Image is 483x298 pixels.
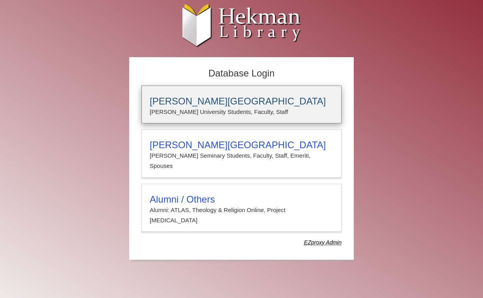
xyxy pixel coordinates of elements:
[150,194,333,226] summary: Alumni / OthersAlumni: ATLAS, Theology & Religion Online, Project [MEDICAL_DATA]
[137,65,346,82] h2: Database Login
[150,140,333,151] h3: [PERSON_NAME][GEOGRAPHIC_DATA]
[150,205,333,226] p: Alumni: ATLAS, Theology & Religion Online, Project [MEDICAL_DATA]
[150,96,333,107] h3: [PERSON_NAME][GEOGRAPHIC_DATA]
[141,129,342,178] a: [PERSON_NAME][GEOGRAPHIC_DATA][PERSON_NAME] Seminary Students, Faculty, Staff, Emeriti, Spouses
[141,86,342,123] a: [PERSON_NAME][GEOGRAPHIC_DATA][PERSON_NAME] University Students, Faculty, Staff
[150,194,333,205] h3: Alumni / Others
[150,151,333,171] p: [PERSON_NAME] Seminary Students, Faculty, Staff, Emeriti, Spouses
[150,107,333,117] p: [PERSON_NAME] University Students, Faculty, Staff
[304,239,342,246] dfn: Use Alumni login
